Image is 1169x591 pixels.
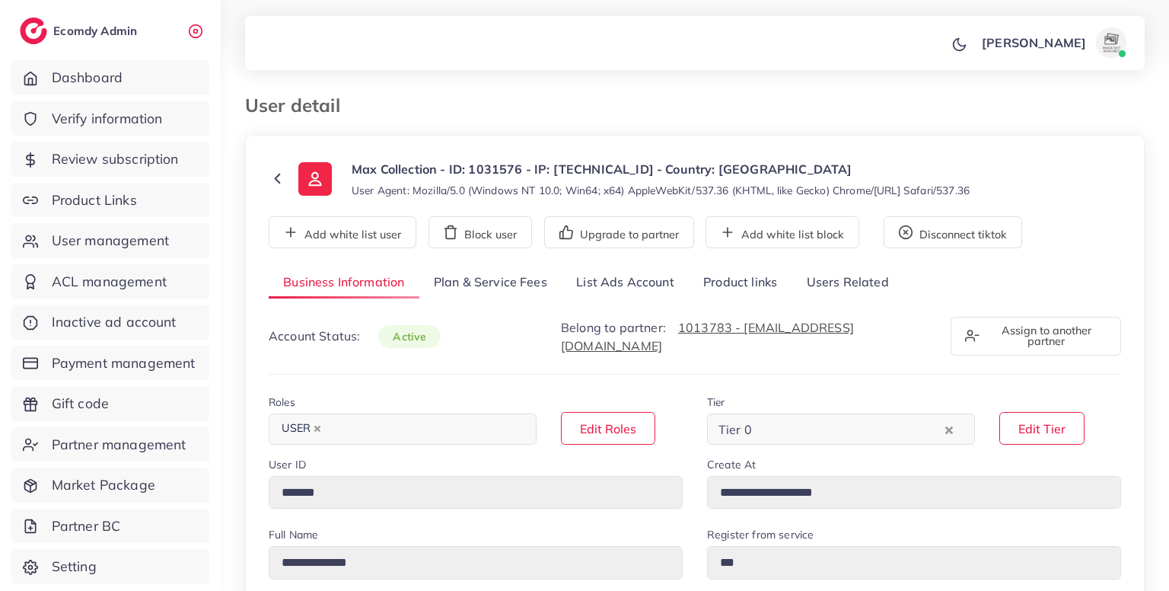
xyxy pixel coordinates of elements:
label: Roles [269,395,295,410]
p: Max Collection - ID: 1031576 - IP: [TECHNICAL_ID] - Country: [GEOGRAPHIC_DATA] [352,160,970,178]
button: Add white list user [269,216,416,248]
label: User ID [269,457,306,472]
input: Search for option [757,417,941,441]
button: Assign to another partner [951,317,1121,356]
a: Review subscription [11,142,209,177]
a: Product Links [11,183,209,218]
a: Verify information [11,101,209,136]
span: Tier 0 [715,418,755,441]
input: Search for option [330,417,517,441]
a: Inactive ad account [11,305,209,340]
label: Register from service [707,527,814,542]
span: Setting [52,557,97,577]
span: Product Links [52,190,137,210]
a: Business Information [269,267,419,299]
a: Plan & Service Fees [419,267,562,299]
small: User Agent: Mozilla/5.0 (Windows NT 10.0; Win64; x64) AppleWebKit/537.36 (KHTML, like Gecko) Chro... [352,183,970,198]
button: Deselect USER [314,425,321,433]
a: Setting [11,549,209,584]
div: Search for option [269,414,537,445]
a: Market Package [11,468,209,503]
button: Edit Roles [561,412,655,445]
span: active [378,325,441,348]
span: ACL management [52,272,167,292]
a: Partner BC [11,509,209,544]
a: Gift code [11,386,209,421]
a: Product links [689,267,792,299]
span: Review subscription [52,149,179,169]
button: Add white list block [706,216,859,248]
p: Belong to partner: [561,318,932,355]
img: logo [20,18,47,44]
span: Partner management [52,435,186,455]
img: avatar [1096,27,1126,58]
a: Payment management [11,346,209,381]
div: Search for option [707,414,975,445]
a: Partner management [11,427,209,462]
h2: Ecomdy Admin [53,24,141,38]
a: List Ads Account [562,267,689,299]
span: Inactive ad account [52,312,177,332]
label: Create At [707,457,756,472]
p: Account Status: [269,327,441,346]
p: [PERSON_NAME] [982,34,1086,52]
a: logoEcomdy Admin [20,18,141,44]
span: Gift code [52,394,109,414]
button: Upgrade to partner [544,216,694,248]
a: ACL management [11,264,209,299]
span: Payment management [52,353,196,373]
a: Dashboard [11,60,209,95]
span: Dashboard [52,68,123,88]
span: USER [275,418,328,439]
a: User management [11,223,209,258]
span: Verify information [52,109,163,129]
span: Partner BC [52,516,121,536]
label: Full Name [269,527,318,542]
span: Market Package [52,475,155,495]
label: Tier [707,395,725,410]
button: Block user [428,216,532,248]
h3: User detail [245,94,352,117]
button: Edit Tier [999,412,1085,445]
a: Users Related [792,267,903,299]
a: [PERSON_NAME]avatar [973,27,1132,58]
a: 1013783 - [EMAIL_ADDRESS][DOMAIN_NAME] [561,320,854,353]
button: Disconnect tiktok [884,216,1022,248]
span: User management [52,231,169,251]
img: ic-user-info.36bf1079.svg [298,162,332,196]
button: Clear Selected [945,420,953,438]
